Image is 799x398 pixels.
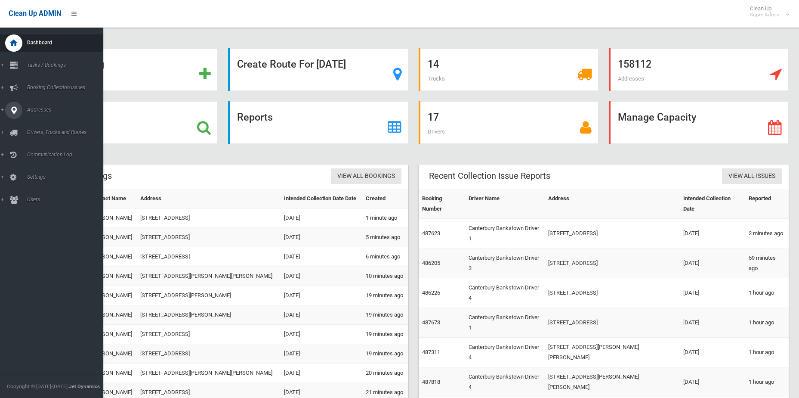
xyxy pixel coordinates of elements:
[422,319,440,326] a: 487673
[137,228,281,247] td: [STREET_ADDRESS]
[545,278,680,308] td: [STREET_ADDRESS]
[465,308,545,338] td: Canterbury Bankstown Driver 1
[25,152,110,158] span: Communication Log
[419,168,561,184] header: Recent Collection Issue Reports
[745,367,789,397] td: 1 hour ago
[9,9,61,18] span: Clean Up ADMIN
[25,174,110,180] span: Settings
[680,249,745,278] td: [DATE]
[680,338,745,367] td: [DATE]
[137,325,281,344] td: [STREET_ADDRESS]
[722,168,782,184] a: View All Issues
[362,189,408,208] th: Created
[419,101,598,144] a: 17 Drivers
[87,305,137,325] td: [PERSON_NAME]
[545,367,680,397] td: [STREET_ADDRESS][PERSON_NAME][PERSON_NAME]
[25,40,110,46] span: Dashboard
[422,230,440,236] a: 487623
[745,249,789,278] td: 59 minutes ago
[465,367,545,397] td: Canterbury Bankstown Driver 4
[281,286,362,305] td: [DATE]
[362,344,408,364] td: 19 minutes ago
[545,189,680,219] th: Address
[362,267,408,286] td: 10 minutes ago
[137,208,281,228] td: [STREET_ADDRESS]
[680,219,745,249] td: [DATE]
[745,219,789,249] td: 3 minutes ago
[428,111,439,123] strong: 17
[428,128,445,135] span: Drivers
[422,260,440,266] a: 486205
[281,344,362,364] td: [DATE]
[419,189,466,219] th: Booking Number
[362,305,408,325] td: 19 minutes ago
[545,249,680,278] td: [STREET_ADDRESS]
[680,367,745,397] td: [DATE]
[87,286,137,305] td: [PERSON_NAME]
[228,48,408,91] a: Create Route For [DATE]
[281,325,362,344] td: [DATE]
[362,364,408,383] td: 20 minutes ago
[422,289,440,296] a: 486226
[362,247,408,267] td: 6 minutes ago
[25,107,110,113] span: Addresses
[38,101,218,144] a: Search
[362,286,408,305] td: 19 minutes ago
[428,58,439,70] strong: 14
[87,364,137,383] td: [PERSON_NAME]
[465,219,545,249] td: Canterbury Bankstown Driver 1
[228,101,408,144] a: Reports
[745,308,789,338] td: 1 hour ago
[281,247,362,267] td: [DATE]
[422,379,440,385] a: 487818
[69,383,100,389] strong: Jet Dynamics
[7,383,68,389] span: Copyright © [DATE]-[DATE]
[137,247,281,267] td: [STREET_ADDRESS]
[137,267,281,286] td: [STREET_ADDRESS][PERSON_NAME][PERSON_NAME]
[746,5,788,18] span: Clean Up
[745,338,789,367] td: 1 hour ago
[281,208,362,228] td: [DATE]
[25,129,110,135] span: Drivers, Trucks and Routes
[137,364,281,383] td: [STREET_ADDRESS][PERSON_NAME][PERSON_NAME]
[362,325,408,344] td: 19 minutes ago
[422,349,440,355] a: 487311
[680,189,745,219] th: Intended Collection Date
[237,111,273,123] strong: Reports
[38,48,218,91] a: Add Booking
[745,278,789,308] td: 1 hour ago
[362,208,408,228] td: 1 minute ago
[545,219,680,249] td: [STREET_ADDRESS]
[750,12,780,18] small: Super Admin
[419,48,598,91] a: 14 Trucks
[87,208,137,228] td: [PERSON_NAME]
[25,196,110,202] span: Users
[745,189,789,219] th: Reported
[618,58,651,70] strong: 158112
[465,249,545,278] td: Canterbury Bankstown Driver 3
[281,364,362,383] td: [DATE]
[465,189,545,219] th: Driver Name
[680,278,745,308] td: [DATE]
[281,267,362,286] td: [DATE]
[137,189,281,208] th: Address
[281,189,362,208] th: Intended Collection Date Date
[465,278,545,308] td: Canterbury Bankstown Driver 4
[87,189,137,208] th: Contact Name
[362,228,408,247] td: 5 minutes ago
[465,338,545,367] td: Canterbury Bankstown Driver 4
[87,228,137,247] td: [PERSON_NAME]
[87,267,137,286] td: [PERSON_NAME]
[331,168,401,184] a: View All Bookings
[680,308,745,338] td: [DATE]
[609,48,789,91] a: 158112 Addresses
[87,344,137,364] td: [PERSON_NAME]
[137,305,281,325] td: [STREET_ADDRESS][PERSON_NAME]
[25,62,110,68] span: Tasks / Bookings
[618,111,696,123] strong: Manage Capacity
[137,344,281,364] td: [STREET_ADDRESS]
[87,325,137,344] td: [PERSON_NAME]
[25,84,110,90] span: Booking Collection Issues
[137,286,281,305] td: [STREET_ADDRESS][PERSON_NAME]
[281,228,362,247] td: [DATE]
